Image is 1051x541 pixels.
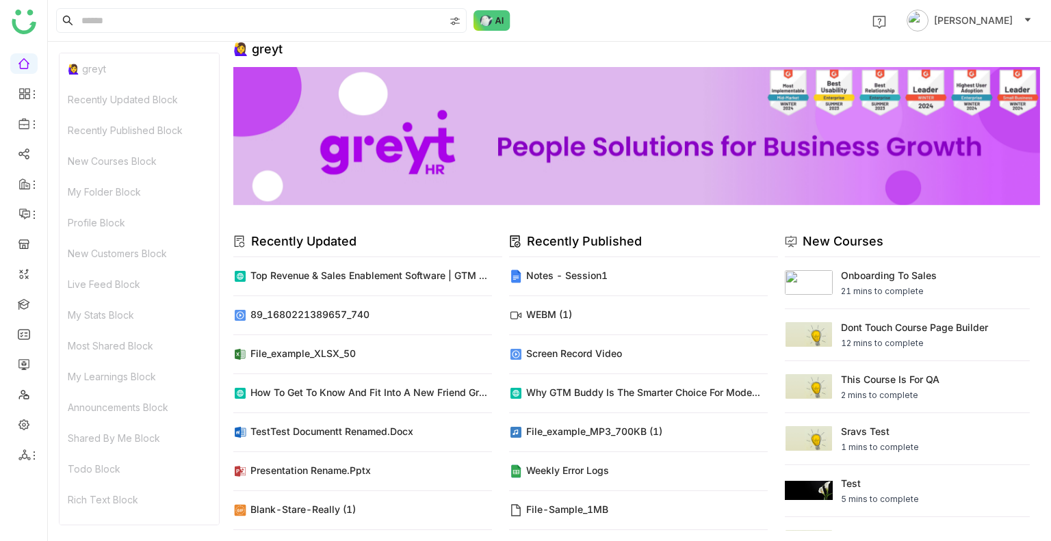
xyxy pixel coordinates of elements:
img: ask-buddy-normal.svg [473,10,510,31]
div: TestTest Documentt renamed.docx [250,424,413,438]
div: Notes - session1 [526,268,608,282]
div: test [841,476,919,490]
div: sravs test [841,424,919,438]
div: My Learnings Block [60,361,219,392]
div: Recently Updated Block [60,84,219,115]
div: Screen record video [526,346,622,360]
div: 12 mins to complete [841,337,988,349]
div: 2 mins to complete [841,389,939,401]
div: file-sample_1MB [526,502,608,516]
div: Recently Published Block [60,115,219,146]
div: Top Revenue & Sales Enablement Software | GTM ... [250,268,487,282]
div: 89_1680221389657_740 [250,307,369,321]
div: 21 mins to complete [841,285,937,298]
div: blank-stare-really (1) [250,502,356,516]
button: [PERSON_NAME] [904,10,1035,31]
img: 68ca8a786afc163911e2cfd3 [233,67,1040,205]
img: search-type.svg [450,16,460,27]
div: Profile Block [60,207,219,238]
div: file_example_MP3_700KB (1) [526,424,662,438]
div: Rich Text Block [60,484,219,515]
div: New Courses Block [60,146,219,176]
div: Recently Updated [251,232,356,251]
img: avatar [907,10,929,31]
div: Shared By Me Block [60,423,219,453]
div: My Stats Block [60,300,219,330]
div: Most Shared Block [60,330,219,361]
div: Live Feed Block [60,269,219,300]
div: This course is for QA [841,372,939,386]
div: 🙋‍♀️ greyt [233,42,283,56]
img: help.svg [872,15,886,29]
div: New Customers Block [60,238,219,269]
span: [PERSON_NAME] [934,13,1013,28]
div: Todo Block [60,453,219,484]
div: My Folder Block [60,176,219,207]
div: WEBM (1) [526,307,572,321]
div: Dont touch course page builder [841,320,988,334]
div: New Courses [803,232,883,251]
div: file_example_XLSX_50 [250,346,356,360]
img: logo [12,10,36,34]
div: Onboarding to Sales [841,268,937,282]
div: Presentation rename.pptx [250,463,371,477]
div: 1 mins to complete [841,441,919,453]
div: 5 mins to complete [841,493,919,505]
div: How to Get to Know and Fit Into a New Friend Gr... [250,385,487,399]
div: Why GTM Buddy Is the Smarter Choice for Mode... [526,385,760,399]
div: Announcements Block [60,392,219,423]
div: 🙋‍♀️ greyt [60,53,219,84]
div: Weekly Error Logs [526,463,609,477]
div: Recently Published [527,232,642,251]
